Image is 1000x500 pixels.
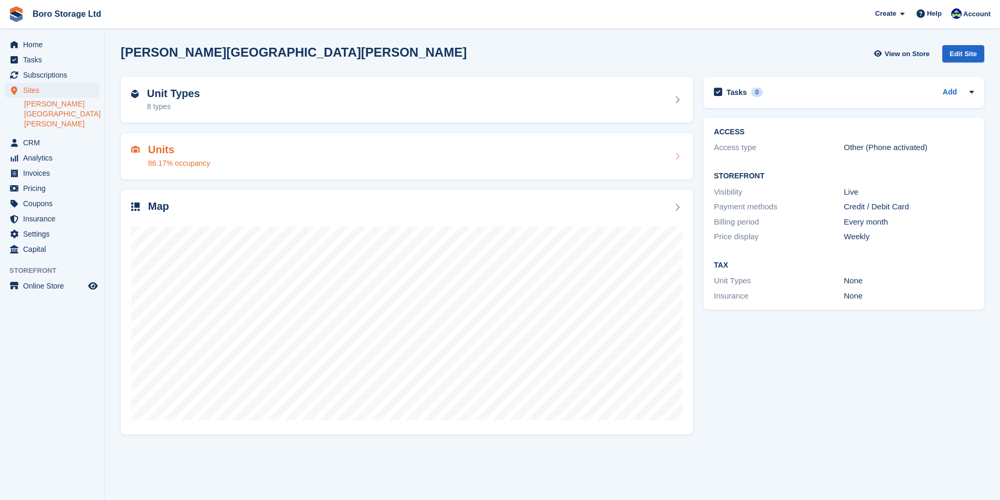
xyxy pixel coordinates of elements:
span: Tasks [23,52,86,67]
a: menu [5,166,99,180]
a: Map [121,190,693,435]
span: Capital [23,242,86,257]
h2: Unit Types [147,88,200,100]
div: Every month [844,216,974,228]
div: None [844,275,974,287]
span: Invoices [23,166,86,180]
span: Insurance [23,211,86,226]
a: menu [5,279,99,293]
span: View on Store [885,49,930,59]
span: Settings [23,227,86,241]
span: Help [927,8,942,19]
span: CRM [23,135,86,150]
a: menu [5,211,99,226]
a: menu [5,37,99,52]
a: menu [5,181,99,196]
a: [PERSON_NAME][GEOGRAPHIC_DATA][PERSON_NAME] [24,99,99,129]
a: menu [5,242,99,257]
span: Online Store [23,279,86,293]
h2: [PERSON_NAME][GEOGRAPHIC_DATA][PERSON_NAME] [121,45,467,59]
h2: Units [148,144,210,156]
a: Edit Site [942,45,984,67]
img: stora-icon-8386f47178a22dfd0bd8f6a31ec36ba5ce8667c1dd55bd0f319d3a0aa187defe.svg [8,6,24,22]
a: menu [5,68,99,82]
img: unit-type-icn-2b2737a686de81e16bb02015468b77c625bbabd49415b5ef34ead5e3b44a266d.svg [131,90,139,98]
div: None [844,290,974,302]
a: Units 86.17% occupancy [121,133,693,179]
a: menu [5,196,99,211]
div: Other (Phone activated) [844,142,974,154]
div: 8 types [147,101,200,112]
span: Subscriptions [23,68,86,82]
span: Home [23,37,86,52]
a: menu [5,135,99,150]
img: Tobie Hillier [951,8,962,19]
a: Preview store [87,280,99,292]
a: Boro Storage Ltd [28,5,106,23]
div: Edit Site [942,45,984,62]
div: Weekly [844,231,974,243]
div: Credit / Debit Card [844,201,974,213]
span: Account [963,9,991,19]
div: 86.17% occupancy [148,158,210,169]
div: Unit Types [714,275,844,287]
img: unit-icn-7be61d7bf1b0ce9d3e12c5938cc71ed9869f7b940bace4675aadf7bd6d80202e.svg [131,146,140,153]
img: map-icn-33ee37083ee616e46c38cad1a60f524a97daa1e2b2c8c0bc3eb3415660979fc1.svg [131,203,140,211]
a: Unit Types 8 types [121,77,693,123]
div: Price display [714,231,844,243]
h2: Tasks [727,88,747,97]
h2: Tax [714,261,974,270]
span: Analytics [23,151,86,165]
div: Billing period [714,216,844,228]
div: Payment methods [714,201,844,213]
a: menu [5,83,99,98]
span: Pricing [23,181,86,196]
span: Create [875,8,896,19]
a: menu [5,151,99,165]
span: Coupons [23,196,86,211]
div: Live [844,186,974,198]
div: Access type [714,142,844,154]
h2: Map [148,200,169,212]
a: View on Store [872,45,934,62]
a: Add [943,87,957,99]
a: menu [5,52,99,67]
div: 0 [751,88,763,97]
span: Storefront [9,265,104,276]
div: Insurance [714,290,844,302]
span: Sites [23,83,86,98]
h2: Storefront [714,172,974,180]
h2: ACCESS [714,128,974,136]
a: menu [5,227,99,241]
div: Visibility [714,186,844,198]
